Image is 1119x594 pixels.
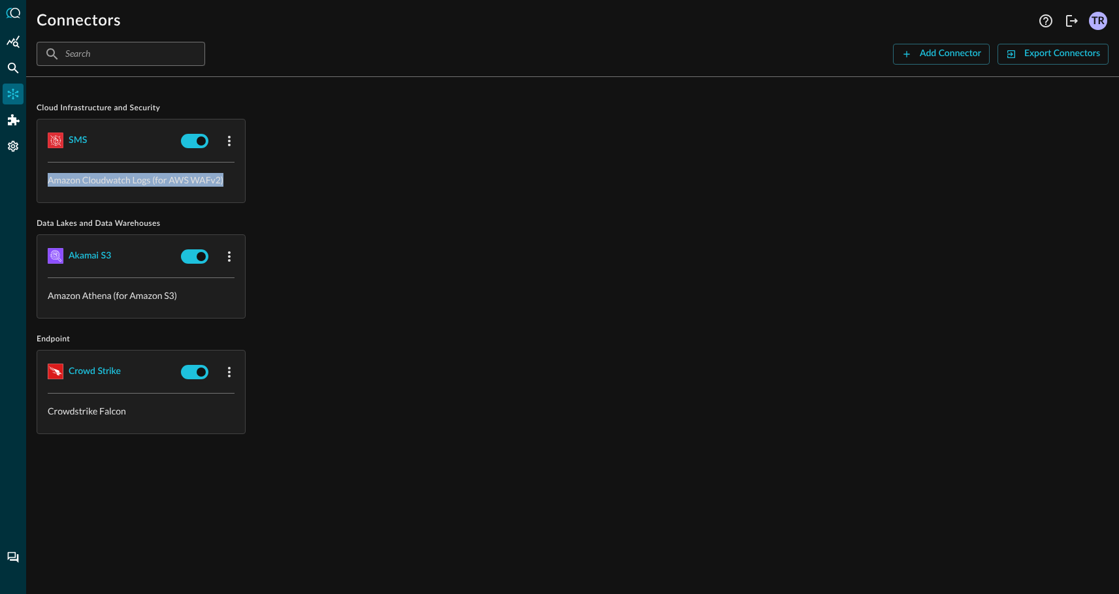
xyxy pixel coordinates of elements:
p: Amazon Athena (for Amazon S3) [48,289,235,302]
img: AWSCloudWatchLogs.svg [48,133,63,148]
button: Crowd Strike [69,361,121,382]
div: SMS [69,133,87,149]
img: AWSAthena.svg [48,248,63,264]
div: Addons [3,110,24,131]
div: Add Connector [920,46,981,62]
span: Endpoint [37,334,1109,345]
img: CrowdStrikeFalcon.svg [48,364,63,379]
span: Data Lakes and Data Warehouses [37,219,1109,229]
button: Export Connectors [997,44,1109,65]
div: Federated Search [3,57,24,78]
button: Akamai S3 [69,245,111,266]
input: Search [65,42,175,66]
button: Logout [1062,10,1082,31]
h1: Connectors [37,10,121,31]
div: Summary Insights [3,31,24,52]
div: Crowd Strike [69,364,121,380]
p: Crowdstrike Falcon [48,404,235,418]
div: Akamai S3 [69,248,111,264]
div: Settings [3,136,24,157]
div: Connectors [3,84,24,104]
span: Cloud Infrastructure and Security [37,103,1109,114]
button: Add Connector [893,44,990,65]
div: Export Connectors [1024,46,1100,62]
p: Amazon Cloudwatch Logs (for AWS WAFv2) [48,173,235,187]
button: Help [1035,10,1056,31]
div: TR [1089,12,1107,30]
button: SMS [69,130,87,151]
div: Chat [3,547,24,568]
